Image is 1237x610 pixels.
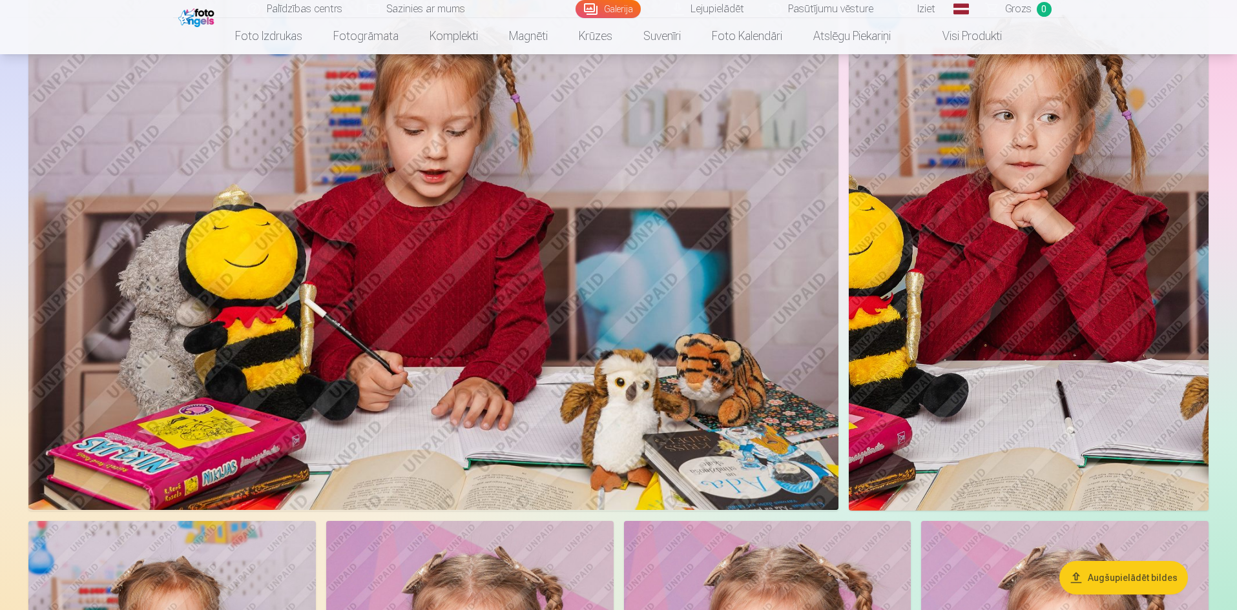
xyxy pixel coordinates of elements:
a: Komplekti [414,18,494,54]
span: 0 [1037,2,1052,17]
button: Augšupielādēt bildes [1059,561,1188,595]
a: Atslēgu piekariņi [798,18,906,54]
img: /fa1 [178,5,218,27]
a: Fotogrāmata [318,18,414,54]
a: Krūzes [563,18,628,54]
span: Grozs [1005,1,1032,17]
a: Foto kalendāri [696,18,798,54]
a: Foto izdrukas [220,18,318,54]
a: Visi produkti [906,18,1017,54]
a: Magnēti [494,18,563,54]
a: Suvenīri [628,18,696,54]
